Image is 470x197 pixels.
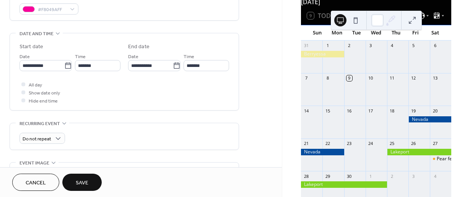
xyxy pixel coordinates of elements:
span: Date [20,53,30,61]
div: 21 [303,141,309,147]
div: Nevada [301,149,344,155]
div: Wed [366,25,386,41]
div: 2 [346,43,352,49]
div: End date [128,43,150,51]
div: Sun [307,25,327,41]
div: Berryessa [301,51,344,57]
div: Sat [425,25,445,41]
div: Tue [346,25,366,41]
div: 1 [325,43,330,49]
span: Event image [20,159,49,167]
div: 1 [368,173,374,179]
div: Lakeport [387,149,451,155]
div: 16 [346,108,352,114]
span: Cancel [26,179,46,187]
div: 11 [389,75,395,81]
div: 4 [432,173,438,179]
div: 3 [411,173,416,179]
div: 30 [346,173,352,179]
div: 3 [368,43,374,49]
span: Date and time [20,30,54,38]
div: 24 [368,141,374,147]
div: 17 [368,108,374,114]
div: 10 [368,75,374,81]
div: 25 [389,141,395,147]
span: Time [184,53,194,61]
div: 20 [432,108,438,114]
div: 5 [411,43,416,49]
span: Show date only [29,89,60,97]
div: 14 [303,108,309,114]
div: 12 [411,75,416,81]
div: 29 [325,173,330,179]
div: 26 [411,141,416,147]
button: Cancel [12,174,59,191]
div: 23 [346,141,352,147]
div: Start date [20,43,43,51]
div: 18 [389,108,395,114]
div: 7 [303,75,309,81]
div: 22 [325,141,330,147]
div: Pear festival [437,156,463,162]
div: 31 [303,43,309,49]
div: 28 [303,173,309,179]
span: Date [128,53,138,61]
div: Pear festival [430,156,451,162]
span: Save [76,179,88,187]
span: Do not repeat [23,135,51,143]
div: Fri [406,25,426,41]
div: Mon [327,25,347,41]
div: 19 [411,108,416,114]
div: 9 [346,75,352,81]
div: Thu [386,25,406,41]
div: 15 [325,108,330,114]
div: 2 [389,173,395,179]
div: 6 [432,43,438,49]
span: #F8049AFF [38,6,66,14]
div: 8 [325,75,330,81]
button: Save [62,174,102,191]
span: Recurring event [20,120,60,128]
span: Time [75,53,86,61]
div: Lakeport [301,181,387,188]
div: 13 [432,75,438,81]
span: Hide end time [29,97,58,105]
div: Nevada [408,116,451,123]
div: 4 [389,43,395,49]
div: 27 [432,141,438,147]
span: All day [29,81,42,89]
